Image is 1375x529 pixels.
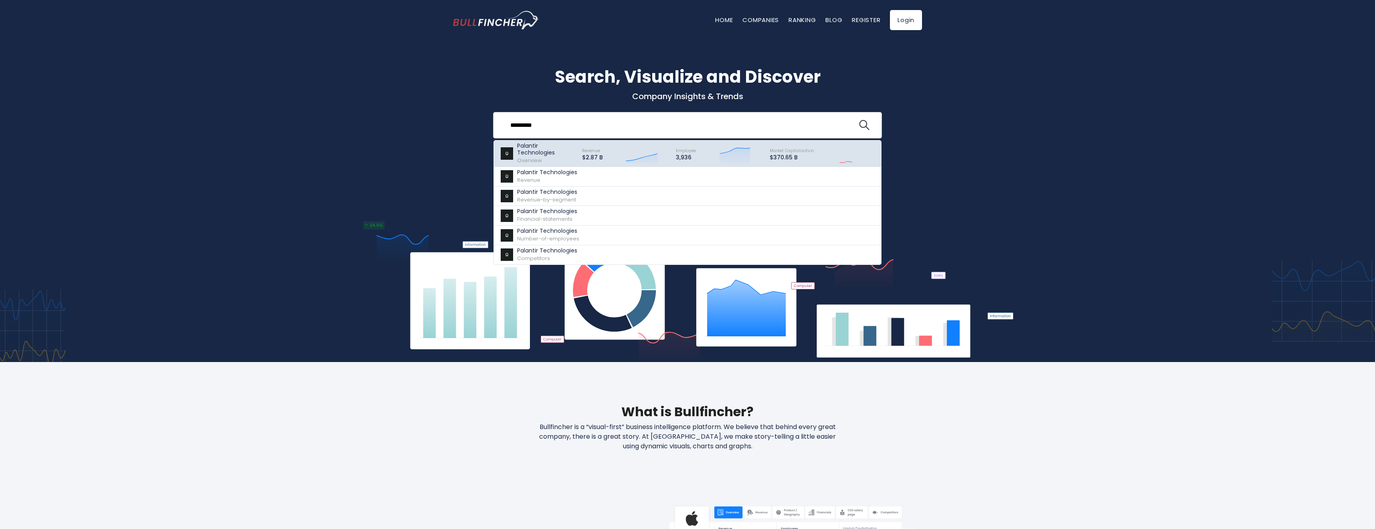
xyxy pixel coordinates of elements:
[517,208,577,215] p: Palantir Technologies
[859,120,869,130] img: search icon
[494,206,881,226] a: Palantir Technologies Financial-statements
[517,215,572,223] span: Financial-statements
[676,148,696,154] span: Employee
[494,187,881,206] a: Palantir Technologies Revenue-by-segment
[453,64,922,90] h1: Search, Visualize and Discover
[715,16,733,24] a: Home
[517,189,577,195] p: Palantir Technologies
[676,154,696,161] p: 3,936
[517,169,577,176] p: Palantir Technologies
[517,228,579,234] p: Palantir Technologies
[770,148,814,154] span: Market Capitalization
[890,10,922,30] a: Login
[494,226,881,245] a: Palantir Technologies Number-of-employees
[517,176,540,184] span: Revenue
[825,16,842,24] a: Blog
[453,155,922,163] p: What's trending
[453,11,539,29] img: bullfincher logo
[742,16,779,24] a: Companies
[517,196,576,203] span: Revenue-by-segment
[453,91,922,102] p: Company Insights & Trends
[517,254,550,262] span: Competitors
[582,154,603,161] p: $2.87 B
[453,402,922,421] h2: What is Bullfincher?
[517,235,579,242] span: Number-of-employees
[494,140,881,167] a: Palantir Technologies Overview Revenue $2.87 B Employee 3,936 Market Capitalization $370.65 B
[789,16,816,24] a: Ranking
[517,247,577,254] p: Palantir Technologies
[517,157,542,164] span: Overview
[494,167,881,187] a: Palantir Technologies Revenue
[770,154,814,161] p: $370.65 B
[852,16,880,24] a: Register
[516,422,859,451] p: Bullfincher is a “visual-first” business intelligence platform. We believe that behind every grea...
[517,142,575,156] p: Palantir Technologies
[582,148,600,154] span: Revenue
[494,245,881,264] a: Palantir Technologies Competitors
[453,11,539,29] a: Go to homepage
